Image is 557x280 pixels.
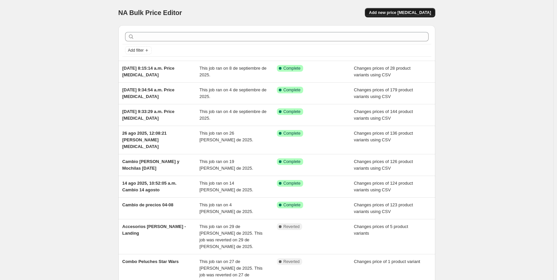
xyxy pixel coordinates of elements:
span: Changes prices of 5 product variants [354,224,408,236]
span: Changes prices of 136 product variants using CSV [354,131,413,142]
span: Changes prices of 124 product variants using CSV [354,181,413,192]
button: Add filter [125,46,152,54]
span: Changes prices of 126 product variants using CSV [354,159,413,171]
span: This job ran on 8 de septiembre de 2025. [199,66,266,77]
span: This job ran on 4 de septiembre de 2025. [199,109,266,121]
span: 14 ago 2025, 10:52:05 a.m. Cambio 14 agosto [122,181,177,192]
span: [DATE] 8:15:14 a.m. Price [MEDICAL_DATA] [122,66,175,77]
span: Reverted [284,224,300,229]
span: This job ran on 26 [PERSON_NAME] de 2025. [199,131,253,142]
span: Changes prices of 179 product variants using CSV [354,87,413,99]
span: Combo Peluches Star Wars [122,259,179,264]
span: Changes price of 1 product variant [354,259,420,264]
span: Complete [284,159,301,164]
span: 26 ago 2025, 12:08:21 [PERSON_NAME] [MEDICAL_DATA] [122,131,167,149]
span: Cambio [PERSON_NAME] y Mochilas [DATE] [122,159,179,171]
span: NA Bulk Price Editor [118,9,182,16]
span: [DATE] 9:34:54 a.m. Price [MEDICAL_DATA] [122,87,175,99]
span: Complete [284,66,301,71]
span: This job ran on 4 [PERSON_NAME] de 2025. [199,202,253,214]
span: Complete [284,109,301,114]
span: Add new price [MEDICAL_DATA] [369,10,431,15]
span: Complete [284,181,301,186]
span: This job ran on 4 de septiembre de 2025. [199,87,266,99]
span: Complete [284,202,301,208]
span: This job ran on 19 [PERSON_NAME] de 2025. [199,159,253,171]
span: Changes prices of 144 product variants using CSV [354,109,413,121]
span: This job ran on 14 [PERSON_NAME] de 2025. [199,181,253,192]
span: [DATE] 9:33:29 a.m. Price [MEDICAL_DATA] [122,109,175,121]
span: Changes prices of 123 product variants using CSV [354,202,413,214]
span: Accesorios [PERSON_NAME] - Landing [122,224,186,236]
span: Add filter [128,48,144,53]
span: Changes prices of 28 product variants using CSV [354,66,411,77]
span: This job ran on 29 de [PERSON_NAME] de 2025. This job was reverted on 29 de [PERSON_NAME] de 2025. [199,224,262,249]
button: Add new price [MEDICAL_DATA] [365,8,435,17]
span: Complete [284,87,301,93]
span: Cambio de precios 04-08 [122,202,173,207]
span: Complete [284,131,301,136]
span: Reverted [284,259,300,264]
